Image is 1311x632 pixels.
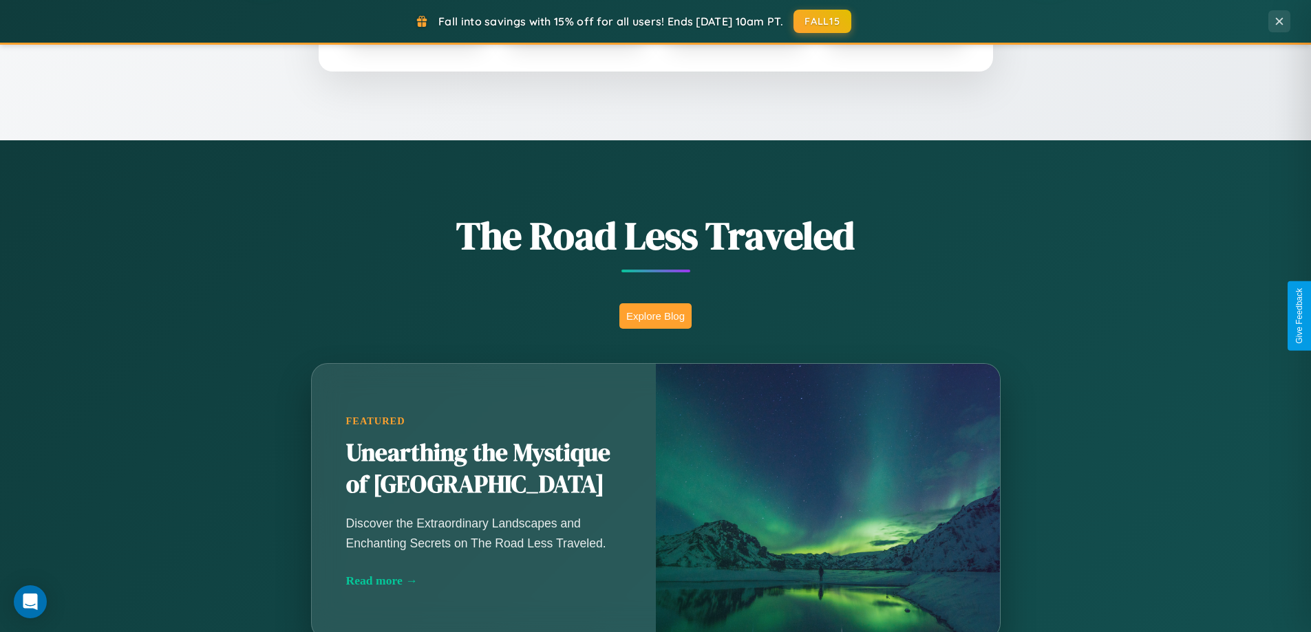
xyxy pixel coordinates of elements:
span: Fall into savings with 15% off for all users! Ends [DATE] 10am PT. [438,14,783,28]
div: Open Intercom Messenger [14,585,47,618]
h2: Unearthing the Mystique of [GEOGRAPHIC_DATA] [346,437,621,501]
div: Give Feedback [1294,288,1304,344]
button: FALL15 [793,10,851,33]
div: Read more → [346,574,621,588]
div: Featured [346,415,621,427]
h1: The Road Less Traveled [243,209,1069,262]
p: Discover the Extraordinary Landscapes and Enchanting Secrets on The Road Less Traveled. [346,514,621,552]
button: Explore Blog [619,303,692,329]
